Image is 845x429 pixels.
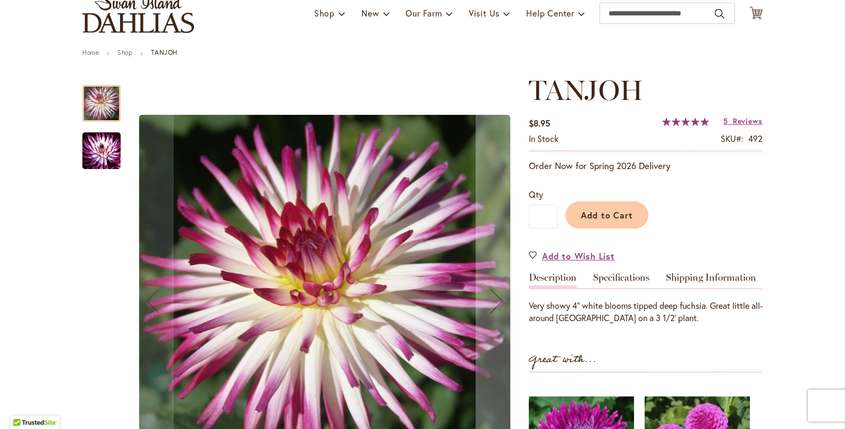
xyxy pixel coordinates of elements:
strong: Great with... [529,351,597,368]
div: TANJOH [82,74,131,122]
span: Add to Cart [581,209,633,221]
span: Add to Wish List [542,250,615,262]
div: Very showy 4" white blooms tipped deep fuchsia. Great little all-around [GEOGRAPHIC_DATA] on a 3 ... [529,300,763,324]
span: New [361,7,379,19]
span: In stock [529,133,559,144]
div: Detailed Product Info [529,273,763,324]
a: 5 Reviews [723,116,763,126]
span: Visit Us [469,7,500,19]
div: 492 [748,133,763,145]
span: Our Farm [405,7,442,19]
span: Help Center [526,7,574,19]
strong: SKU [721,133,743,144]
span: $8.95 [529,117,550,129]
span: Shop [314,7,335,19]
iframe: Launch Accessibility Center [8,391,38,421]
span: 5 [723,116,728,126]
strong: TANJOH [151,48,178,56]
span: Qty [529,189,543,200]
a: Home [82,48,99,56]
div: 100% [662,117,709,126]
a: Shipping Information [666,273,756,288]
a: Specifications [593,273,649,288]
button: Add to Cart [565,201,648,229]
img: TANJOH [82,131,121,171]
p: Order Now for Spring 2026 Delivery [529,159,763,172]
span: Reviews [733,116,763,126]
div: Availability [529,133,559,145]
div: TANJOH [82,122,121,169]
a: Description [529,273,577,288]
a: Shop [117,48,132,56]
span: TANJOH [529,73,643,107]
a: Add to Wish List [529,250,615,262]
